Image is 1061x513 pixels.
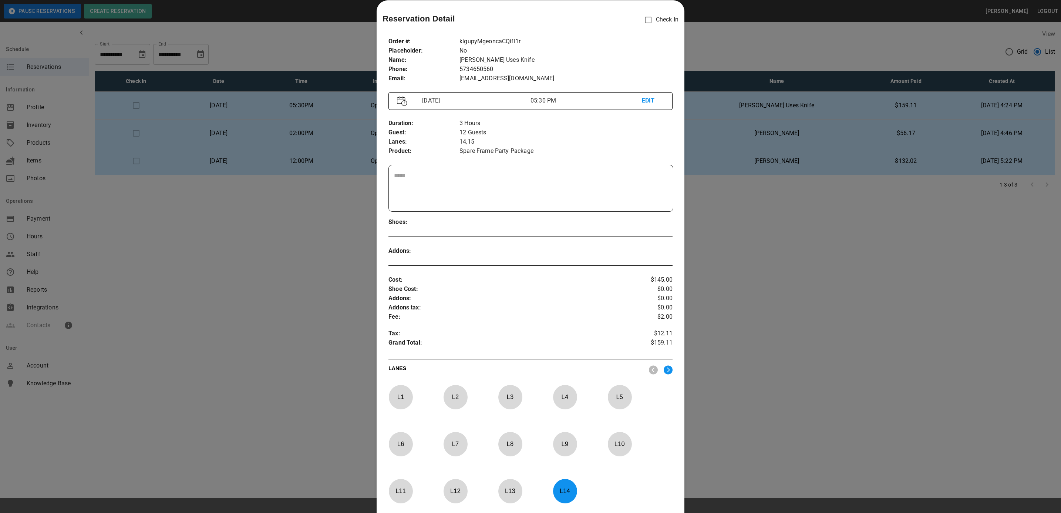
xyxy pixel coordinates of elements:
p: L 13 [498,482,522,500]
p: L 2 [443,388,468,406]
img: Vector [397,96,407,106]
p: L 6 [388,435,413,453]
p: LANES [388,365,643,375]
p: Name : [388,56,459,65]
p: [DATE] [419,96,530,105]
p: Addons tax : [388,303,625,312]
p: L 14 [553,482,577,500]
p: Duration : [388,119,459,128]
p: $0.00 [625,303,673,312]
p: Product : [388,147,459,156]
p: L 9 [553,435,577,453]
p: Addons : [388,294,625,303]
p: Tax : [388,329,625,338]
p: Shoes : [388,218,459,227]
p: L 4 [553,388,577,406]
p: Fee : [388,312,625,322]
p: No [459,46,673,56]
p: 05:30 PM [530,96,642,105]
p: Addons : [388,247,459,256]
p: Shoe Cost : [388,285,625,294]
p: L 3 [498,388,522,406]
p: L 7 [443,435,468,453]
p: L 5 [607,388,632,406]
p: EDIT [642,96,664,105]
p: Lanes : [388,137,459,147]
p: L 11 [388,482,413,500]
p: Email : [388,74,459,83]
p: 12 Guests [459,128,673,137]
p: $145.00 [625,275,673,285]
p: 14,15 [459,137,673,147]
p: Phone : [388,65,459,74]
p: 3 Hours [459,119,673,128]
p: Grand Total : [388,338,625,349]
p: L 8 [498,435,522,453]
p: Guest : [388,128,459,137]
p: Placeholder : [388,46,459,56]
p: Cost : [388,275,625,285]
p: Spare Frame Party Package [459,147,673,156]
p: L 10 [607,435,632,453]
p: klgupyMgeoncaCQifI1r [459,37,673,46]
p: $12.11 [625,329,673,338]
p: Order # : [388,37,459,46]
p: L 12 [443,482,468,500]
p: Check In [640,12,678,28]
p: [EMAIL_ADDRESS][DOMAIN_NAME] [459,74,673,83]
img: nav_left.svg [649,365,658,375]
p: $0.00 [625,285,673,294]
img: right.svg [664,365,673,375]
p: $0.00 [625,294,673,303]
p: 5734650560 [459,65,673,74]
p: $159.11 [625,338,673,349]
p: L 1 [388,388,413,406]
p: $2.00 [625,312,673,322]
p: [PERSON_NAME] Uses Knife [459,56,673,65]
p: Reservation Detail [383,13,455,25]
